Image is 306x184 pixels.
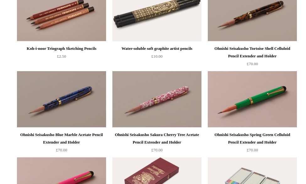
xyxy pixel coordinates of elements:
[57,54,66,59] span: £2.50
[17,45,106,71] a: Koh-i-noor Triograph Sketching Pencils £2.50
[112,71,201,128] a: Ohnishi Seisakusho Sakura Cherry Tree Acetate Pencil Extender and Holder Ohnishi Seisakusho Sakur...
[208,71,297,128] img: Ohnishi Seisakusho Spring Green Celluloid Pencil Extender and Holder
[208,131,297,157] a: Ohnishi Seisakusho Spring Green Celluloid Pencil Extender and Holder £70.00
[112,131,201,157] a: Ohnishi Seisakusho Sakura Cherry Tree Acetate Pencil Extender and Holder £70.00
[19,131,105,146] div: Ohnishi Seisakusho Blue Marble Acetate Pencil Extender and Holder
[209,131,295,146] div: Ohnishi Seisakusho Spring Green Celluloid Pencil Extender and Holder
[17,131,106,157] a: Ohnishi Seisakusho Blue Marble Acetate Pencil Extender and Holder £70.00
[247,148,258,152] span: £70.00
[208,71,297,128] a: Ohnishi Seisakusho Spring Green Celluloid Pencil Extender and Holder Ohnishi Seisakusho Spring Gr...
[209,45,295,60] div: Ohnishi Seisakusho Tortoise Shell Celluloid Pencil Extender and Holder
[151,148,163,152] span: £70.00
[112,45,201,71] a: Water-soluble soft graphite artist pencils £10.00
[114,131,200,146] div: Ohnishi Seisakusho Sakura Cherry Tree Acetate Pencil Extender and Holder
[17,71,106,128] img: Ohnishi Seisakusho Blue Marble Acetate Pencil Extender and Holder
[114,45,200,52] div: Water-soluble soft graphite artist pencils
[151,54,163,59] span: £10.00
[247,61,258,66] span: £70.00
[17,71,106,128] a: Ohnishi Seisakusho Blue Marble Acetate Pencil Extender and Holder Ohnishi Seisakusho Blue Marble ...
[19,45,105,52] div: Koh-i-noor Triograph Sketching Pencils
[56,148,67,152] span: £70.00
[208,45,297,71] a: Ohnishi Seisakusho Tortoise Shell Celluloid Pencil Extender and Holder £70.00
[112,71,201,128] img: Ohnishi Seisakusho Sakura Cherry Tree Acetate Pencil Extender and Holder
